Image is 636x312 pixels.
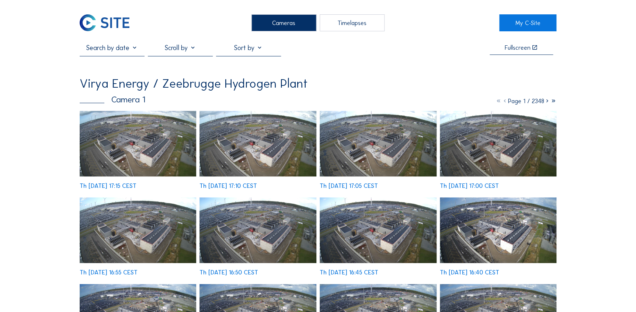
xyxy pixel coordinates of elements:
[440,269,499,276] div: Th [DATE] 16:40 CEST
[320,14,385,31] div: Timelapses
[320,183,378,189] div: Th [DATE] 17:05 CEST
[80,197,197,263] img: image_52995776
[80,95,145,104] div: Camera 1
[80,14,137,31] a: C-SITE Logo
[440,197,557,263] img: image_52995364
[199,183,257,189] div: Th [DATE] 17:10 CEST
[320,111,437,176] img: image_52995952
[80,111,197,176] img: image_52996287
[251,14,316,31] div: Cameras
[80,14,129,31] img: C-SITE Logo
[508,97,544,105] span: Page 1 / 2348
[199,197,316,263] img: image_52995633
[505,45,531,51] div: Fullscreen
[199,111,316,176] img: image_52996111
[320,197,437,263] img: image_52995498
[199,269,258,276] div: Th [DATE] 16:50 CEST
[80,183,136,189] div: Th [DATE] 17:15 CEST
[80,78,308,90] div: Virya Energy / Zeebrugge Hydrogen Plant
[440,111,557,176] img: image_52995939
[499,14,556,31] a: My C-Site
[80,44,145,52] input: Search by date 󰅀
[440,183,499,189] div: Th [DATE] 17:00 CEST
[80,269,138,276] div: Th [DATE] 16:55 CEST
[320,269,378,276] div: Th [DATE] 16:45 CEST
